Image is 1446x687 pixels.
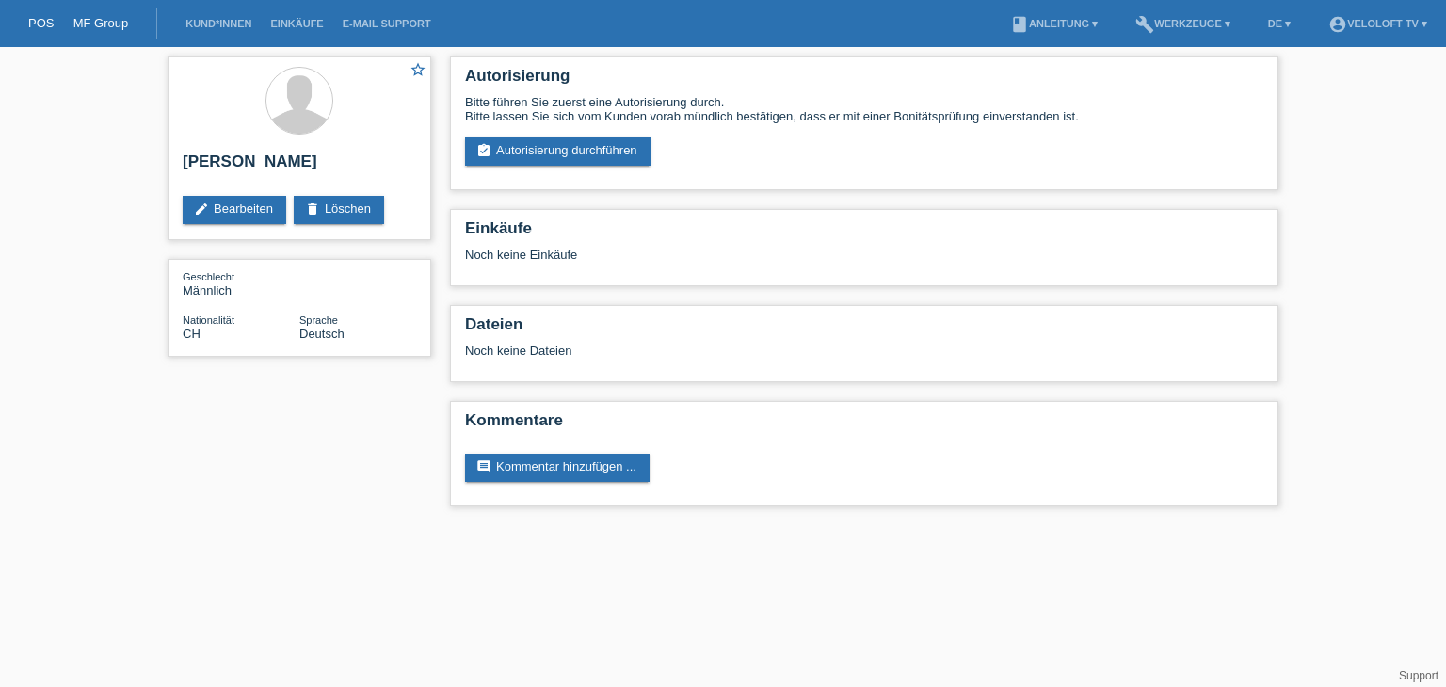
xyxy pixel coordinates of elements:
[183,152,416,181] h2: [PERSON_NAME]
[465,343,1040,358] div: Noch keine Dateien
[176,18,261,29] a: Kund*innen
[1259,18,1300,29] a: DE ▾
[1010,15,1029,34] i: book
[183,314,234,326] span: Nationalität
[465,137,651,166] a: assignment_turned_inAutorisierung durchführen
[465,95,1263,123] div: Bitte führen Sie zuerst eine Autorisierung durch. Bitte lassen Sie sich vom Kunden vorab mündlich...
[1399,669,1438,682] a: Support
[183,271,234,282] span: Geschlecht
[410,61,426,78] i: star_border
[465,315,1263,343] h2: Dateien
[476,143,491,158] i: assignment_turned_in
[1001,18,1107,29] a: bookAnleitung ▾
[410,61,426,81] a: star_border
[261,18,332,29] a: Einkäufe
[183,269,299,297] div: Männlich
[194,201,209,216] i: edit
[465,454,650,482] a: commentKommentar hinzufügen ...
[1319,18,1437,29] a: account_circleVeloLoft TV ▾
[183,196,286,224] a: editBearbeiten
[28,16,128,30] a: POS — MF Group
[294,196,384,224] a: deleteLöschen
[465,248,1263,276] div: Noch keine Einkäufe
[299,314,338,326] span: Sprache
[1135,15,1154,34] i: build
[476,459,491,474] i: comment
[1126,18,1240,29] a: buildWerkzeuge ▾
[1328,15,1347,34] i: account_circle
[465,411,1263,439] h2: Kommentare
[333,18,441,29] a: E-Mail Support
[465,219,1263,248] h2: Einkäufe
[183,327,201,341] span: Schweiz
[299,327,345,341] span: Deutsch
[305,201,320,216] i: delete
[465,67,1263,95] h2: Autorisierung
